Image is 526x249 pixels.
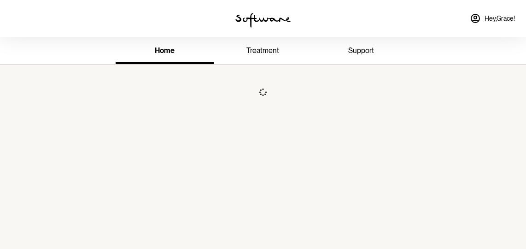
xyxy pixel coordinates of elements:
img: software logo [235,13,291,28]
a: Hey,Grace! [464,7,520,30]
span: Hey, Grace ! [485,15,515,23]
a: treatment [214,39,312,64]
span: support [348,46,374,55]
a: support [312,39,410,64]
span: treatment [246,46,279,55]
a: home [116,39,214,64]
span: home [155,46,175,55]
